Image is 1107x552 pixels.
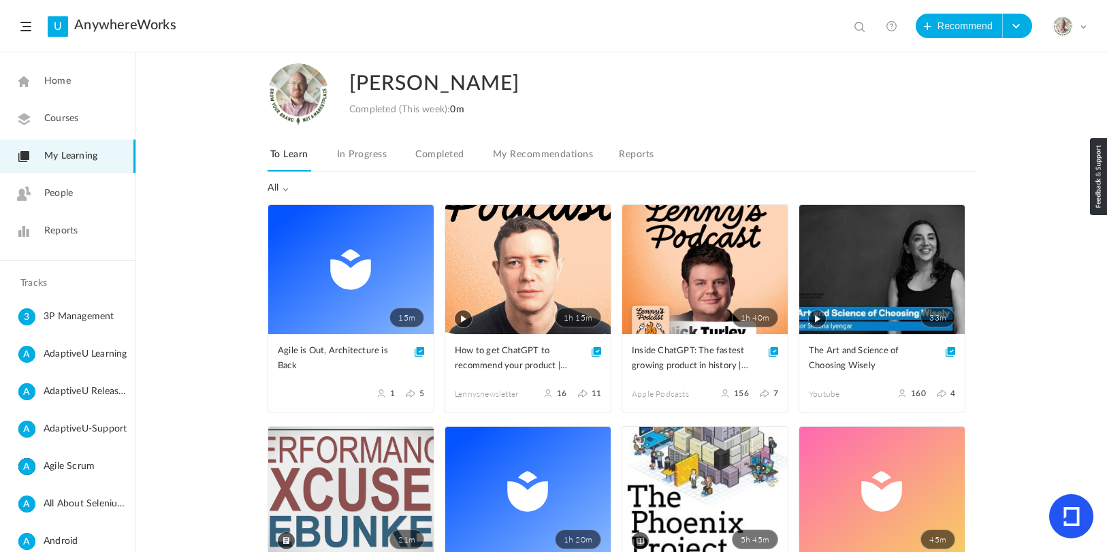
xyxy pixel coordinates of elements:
span: Apple Podcasts [632,388,705,400]
cite: A [18,421,35,439]
span: 1h 20m [555,530,601,549]
cite: 3 [18,308,35,327]
span: All About Selenium Testing [44,496,130,513]
div: Completed (This week): [349,104,464,116]
cite: A [18,383,35,402]
a: AnywhereWorks [74,17,176,33]
a: 1h 15m [445,205,611,334]
a: In Progress [334,146,389,172]
span: Agile is Out, Architecture is Back [278,344,404,374]
a: The Art and Science of Choosing Wisely [809,344,955,374]
span: Youtube [809,388,882,400]
span: Agile Scrum [44,458,130,475]
a: Agile is Out, Architecture is Back [278,344,424,374]
span: 156 [734,389,749,398]
cite: A [18,458,35,476]
a: To Learn [268,146,311,172]
span: 3P Management [44,308,130,325]
span: AdaptiveU-Support [44,421,130,438]
span: People [44,186,73,201]
span: 1h 40m [732,308,778,327]
cite: A [18,346,35,364]
h4: Tracks [20,278,112,289]
span: AdaptiveU Learning [44,346,130,363]
span: 21m [389,530,424,549]
span: AdaptiveU Release Details [44,383,130,400]
span: 11 [592,389,601,398]
span: Reports [44,224,78,238]
span: lennysnewsletter [455,388,528,400]
span: Home [44,74,71,88]
span: 5h 45m [732,530,778,549]
a: My Recommendations [490,146,596,172]
span: 0m [450,105,464,114]
span: Inside ChatGPT: The fastest growing product in history | [PERSON_NAME] (Head of ChatGPT at OpenAl) [632,344,758,374]
span: 15m [389,308,424,327]
span: 5 [419,389,424,398]
a: Inside ChatGPT: The fastest growing product in history | [PERSON_NAME] (Head of ChatGPT at OpenAl) [632,344,778,374]
img: julia-s-version-gybnm-profile-picture-frame-2024-template-16.png [268,63,329,125]
span: 160 [911,389,926,398]
a: Completed [413,146,466,172]
span: Android [44,533,130,550]
img: julia-s-version-gybnm-profile-picture-frame-2024-template-16.png [1053,17,1072,36]
span: 1h 15m [555,308,601,327]
span: 16 [557,389,566,398]
a: U [48,16,68,37]
a: 33m [799,205,965,334]
span: 1 [390,389,395,398]
span: 33m [920,308,955,327]
cite: A [18,496,35,514]
span: 4 [950,389,955,398]
span: 7 [773,389,778,398]
span: My Learning [44,149,97,163]
a: Reports [616,146,656,172]
a: 1h 40m [622,205,788,334]
a: How to get ChatGPT to recommend your product | [PERSON_NAME] [455,344,601,374]
img: loop_feedback_btn.png [1090,138,1107,215]
h2: [PERSON_NAME] [349,63,916,104]
span: 45m [920,530,955,549]
span: How to get ChatGPT to recommend your product | [PERSON_NAME] [455,344,581,374]
span: All [268,182,289,194]
span: The Art and Science of Choosing Wisely [809,344,935,374]
cite: A [18,533,35,551]
span: Courses [44,112,78,126]
a: 15m [268,205,434,334]
button: Recommend [916,14,1003,38]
